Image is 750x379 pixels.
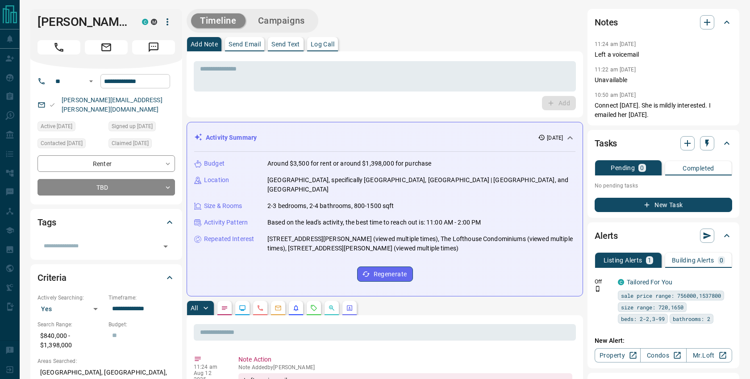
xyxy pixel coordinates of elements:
button: Regenerate [357,267,413,282]
p: Activity Pattern [204,218,248,227]
span: Message [132,40,175,54]
p: Off [595,278,612,286]
p: Location [204,175,229,185]
p: Send Email [229,41,261,47]
p: Activity Summary [206,133,257,142]
a: Tailored For You [627,279,672,286]
p: Left a voicemail [595,50,732,59]
svg: Email Valid [49,102,55,108]
h2: Tasks [595,136,617,150]
div: TBD [37,179,175,196]
p: 0 [640,165,644,171]
div: Renter [37,155,175,172]
span: sale price range: 756000,1537800 [621,291,721,300]
span: beds: 2-2,3-99 [621,314,665,323]
p: 11:22 am [DATE] [595,67,636,73]
a: Condos [640,348,686,362]
p: New Alert: [595,336,732,346]
p: 11:24 am [194,364,225,370]
svg: Opportunities [328,304,335,312]
p: Search Range: [37,321,104,329]
p: 2-3 bedrooms, 2-4 bathrooms, 800-1500 sqft [267,201,394,211]
span: bathrooms: 2 [673,314,710,323]
p: 1 [648,257,651,263]
p: 11:24 am [DATE] [595,41,636,47]
div: Notes [595,12,732,33]
h2: Alerts [595,229,618,243]
span: Signed up [DATE] [112,122,153,131]
a: Mr.Loft [686,348,732,362]
p: Based on the lead's activity, the best time to reach out is: 11:00 AM - 2:00 PM [267,218,481,227]
button: Open [86,76,96,87]
div: Alerts [595,225,732,246]
svg: Requests [310,304,317,312]
h2: Notes [595,15,618,29]
p: Budget: [108,321,175,329]
svg: Push Notification Only [595,286,601,292]
p: [GEOGRAPHIC_DATA], specifically [GEOGRAPHIC_DATA], [GEOGRAPHIC_DATA] | [GEOGRAPHIC_DATA], and [GE... [267,175,575,194]
p: Budget [204,159,225,168]
div: Criteria [37,267,175,288]
a: [PERSON_NAME][EMAIL_ADDRESS][PERSON_NAME][DOMAIN_NAME] [62,96,162,113]
p: 0 [720,257,723,263]
svg: Notes [221,304,228,312]
div: Tasks [595,133,732,154]
p: Timeframe: [108,294,175,302]
p: Add Note [191,41,218,47]
div: Tags [37,212,175,233]
div: condos.ca [618,279,624,285]
p: Building Alerts [672,257,714,263]
div: Sun Aug 10 2025 [37,121,104,134]
span: Active [DATE] [41,122,72,131]
button: Open [159,240,172,253]
p: Size & Rooms [204,201,242,211]
button: Campaigns [249,13,314,28]
button: New Task [595,198,732,212]
span: size range: 720,1650 [621,303,683,312]
p: [STREET_ADDRESS][PERSON_NAME] (viewed multiple times), The Lofthouse Condominiums (viewed multipl... [267,234,575,253]
p: Connect [DATE]. She is mildly interested. I emailed her [DATE]. [595,101,732,120]
span: Claimed [DATE] [112,139,149,148]
div: Yes [37,302,104,316]
span: Email [85,40,128,54]
div: condos.ca [142,19,148,25]
div: Activity Summary[DATE] [194,129,575,146]
h2: Criteria [37,271,67,285]
p: Unavailable [595,75,732,85]
p: 10:50 am [DATE] [595,92,636,98]
div: Fri Jun 24 2016 [108,138,175,151]
div: mrloft.ca [151,19,157,25]
span: Call [37,40,80,54]
p: Send Text [271,41,300,47]
p: All [191,305,198,311]
svg: Calls [257,304,264,312]
p: Completed [683,165,714,171]
span: Contacted [DATE] [41,139,83,148]
svg: Listing Alerts [292,304,300,312]
p: Around $3,500 for rent or around $1,398,000 for purchase [267,159,431,168]
p: Listing Alerts [604,257,642,263]
p: Repeated Interest [204,234,254,244]
a: Property [595,348,641,362]
p: $840,000 - $1,398,000 [37,329,104,353]
p: No pending tasks [595,179,732,192]
p: [DATE] [547,134,563,142]
div: Tue Aug 12 2025 [37,138,104,151]
svg: Emails [275,304,282,312]
button: Timeline [191,13,246,28]
p: Pending [611,165,635,171]
svg: Lead Browsing Activity [239,304,246,312]
p: Areas Searched: [37,357,175,365]
p: Note Added by [PERSON_NAME] [238,364,572,371]
div: Fri Jun 24 2016 [108,121,175,134]
svg: Agent Actions [346,304,353,312]
h1: [PERSON_NAME] [37,15,129,29]
p: Note Action [238,355,572,364]
p: Actively Searching: [37,294,104,302]
h2: Tags [37,215,56,229]
p: Log Call [311,41,334,47]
